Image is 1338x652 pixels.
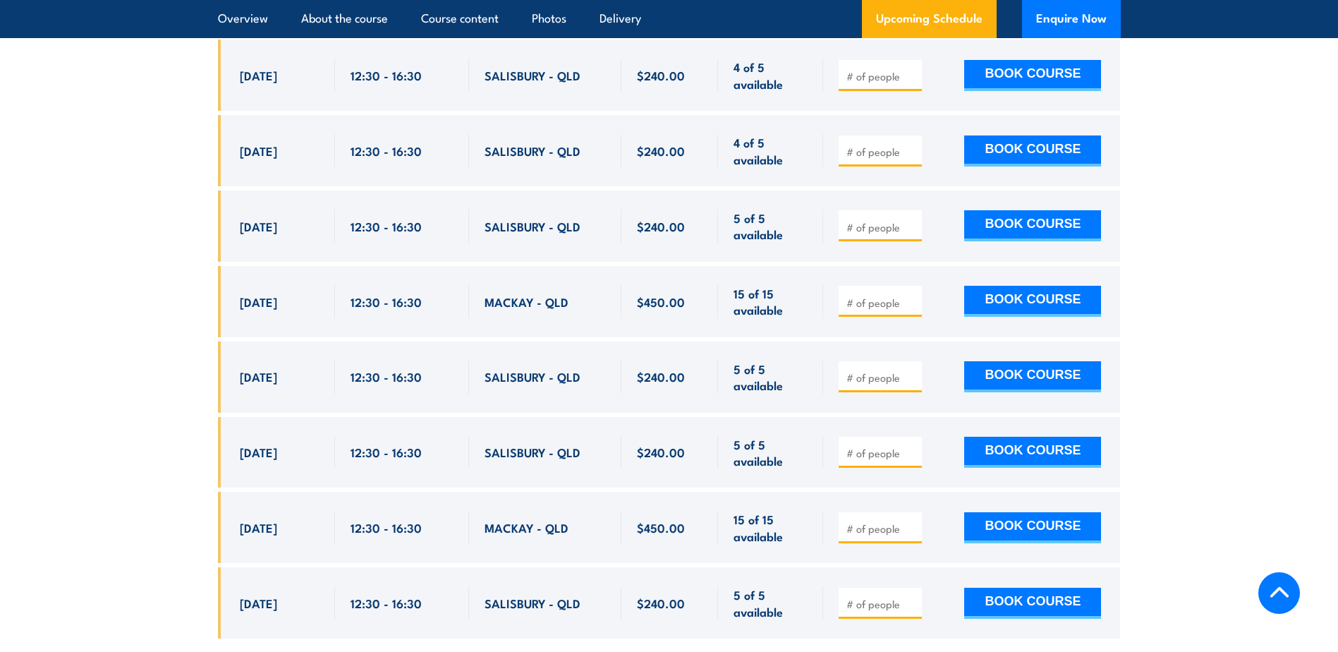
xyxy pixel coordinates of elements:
[734,436,808,469] span: 5 of 5 available
[351,143,422,159] span: 12:30 - 16:30
[964,437,1101,468] button: BOOK COURSE
[846,145,917,159] input: # of people
[485,368,580,385] span: SALISBURY - QLD
[734,59,808,92] span: 4 of 5 available
[964,512,1101,543] button: BOOK COURSE
[846,370,917,385] input: # of people
[351,519,422,536] span: 12:30 - 16:30
[351,67,422,83] span: 12:30 - 16:30
[964,361,1101,392] button: BOOK COURSE
[485,143,580,159] span: SALISBURY - QLD
[637,368,685,385] span: $240.00
[240,368,277,385] span: [DATE]
[240,67,277,83] span: [DATE]
[734,586,808,620] span: 5 of 5 available
[240,519,277,536] span: [DATE]
[637,294,685,310] span: $450.00
[846,521,917,536] input: # of people
[240,294,277,310] span: [DATE]
[637,595,685,611] span: $240.00
[846,69,917,83] input: # of people
[734,361,808,394] span: 5 of 5 available
[637,143,685,159] span: $240.00
[485,218,580,234] span: SALISBURY - QLD
[351,444,422,460] span: 12:30 - 16:30
[485,444,580,460] span: SALISBURY - QLD
[351,218,422,234] span: 12:30 - 16:30
[734,210,808,243] span: 5 of 5 available
[240,595,277,611] span: [DATE]
[240,143,277,159] span: [DATE]
[846,220,917,234] input: # of people
[964,60,1101,91] button: BOOK COURSE
[637,67,685,83] span: $240.00
[734,285,808,318] span: 15 of 15 available
[846,597,917,611] input: # of people
[964,135,1101,167] button: BOOK COURSE
[637,444,685,460] span: $240.00
[485,294,568,310] span: MACKAY - QLD
[351,595,422,611] span: 12:30 - 16:30
[351,294,422,310] span: 12:30 - 16:30
[964,588,1101,619] button: BOOK COURSE
[485,595,580,611] span: SALISBURY - QLD
[734,134,808,167] span: 4 of 5 available
[846,446,917,460] input: # of people
[964,210,1101,241] button: BOOK COURSE
[240,444,277,460] span: [DATE]
[964,286,1101,317] button: BOOK COURSE
[240,218,277,234] span: [DATE]
[351,368,422,385] span: 12:30 - 16:30
[734,511,808,544] span: 15 of 15 available
[485,67,580,83] span: SALISBURY - QLD
[637,218,685,234] span: $240.00
[485,519,568,536] span: MACKAY - QLD
[846,296,917,310] input: # of people
[637,519,685,536] span: $450.00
